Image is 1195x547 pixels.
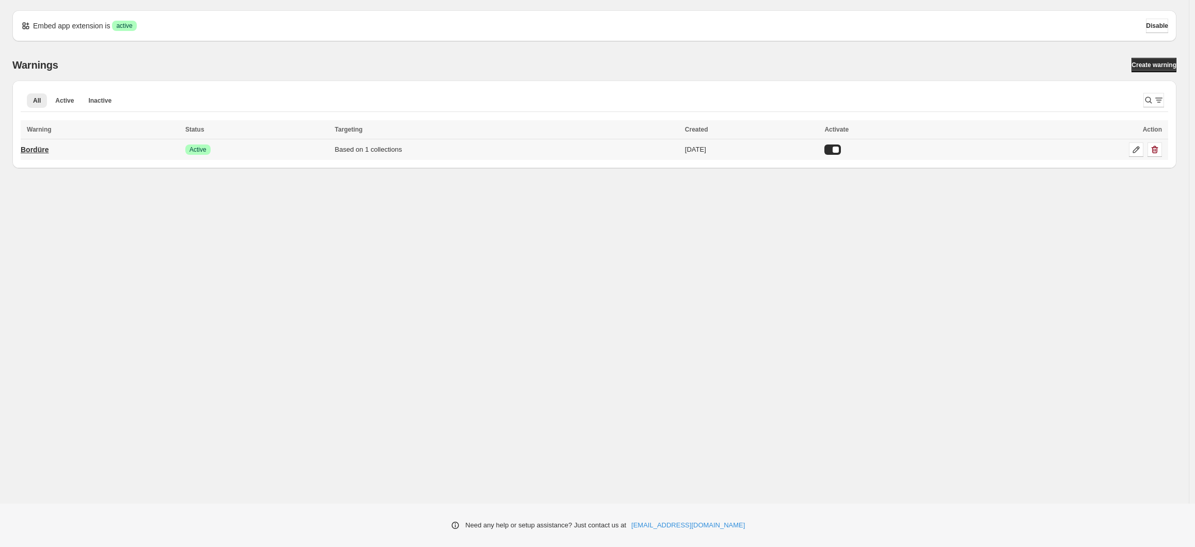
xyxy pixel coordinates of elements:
a: [EMAIL_ADDRESS][DOMAIN_NAME] [631,520,745,530]
div: [DATE] [685,144,819,155]
span: Activate [824,126,849,133]
a: Bordüre [21,141,49,158]
span: Create warning [1132,61,1176,69]
div: Based on 1 collections [335,144,679,155]
span: Warning [27,126,52,133]
span: Active [55,96,74,105]
h2: Warnings [12,59,58,71]
a: Create warning [1132,58,1176,72]
button: Search and filter results [1143,93,1164,107]
span: active [116,22,132,30]
span: Inactive [88,96,111,105]
p: Embed app extension is [33,21,110,31]
p: Bordüre [21,144,49,155]
span: All [33,96,41,105]
span: Status [185,126,204,133]
button: Disable [1146,19,1168,33]
span: Disable [1146,22,1168,30]
span: Targeting [335,126,363,133]
span: Action [1143,126,1162,133]
span: Active [189,146,206,154]
span: Created [685,126,708,133]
